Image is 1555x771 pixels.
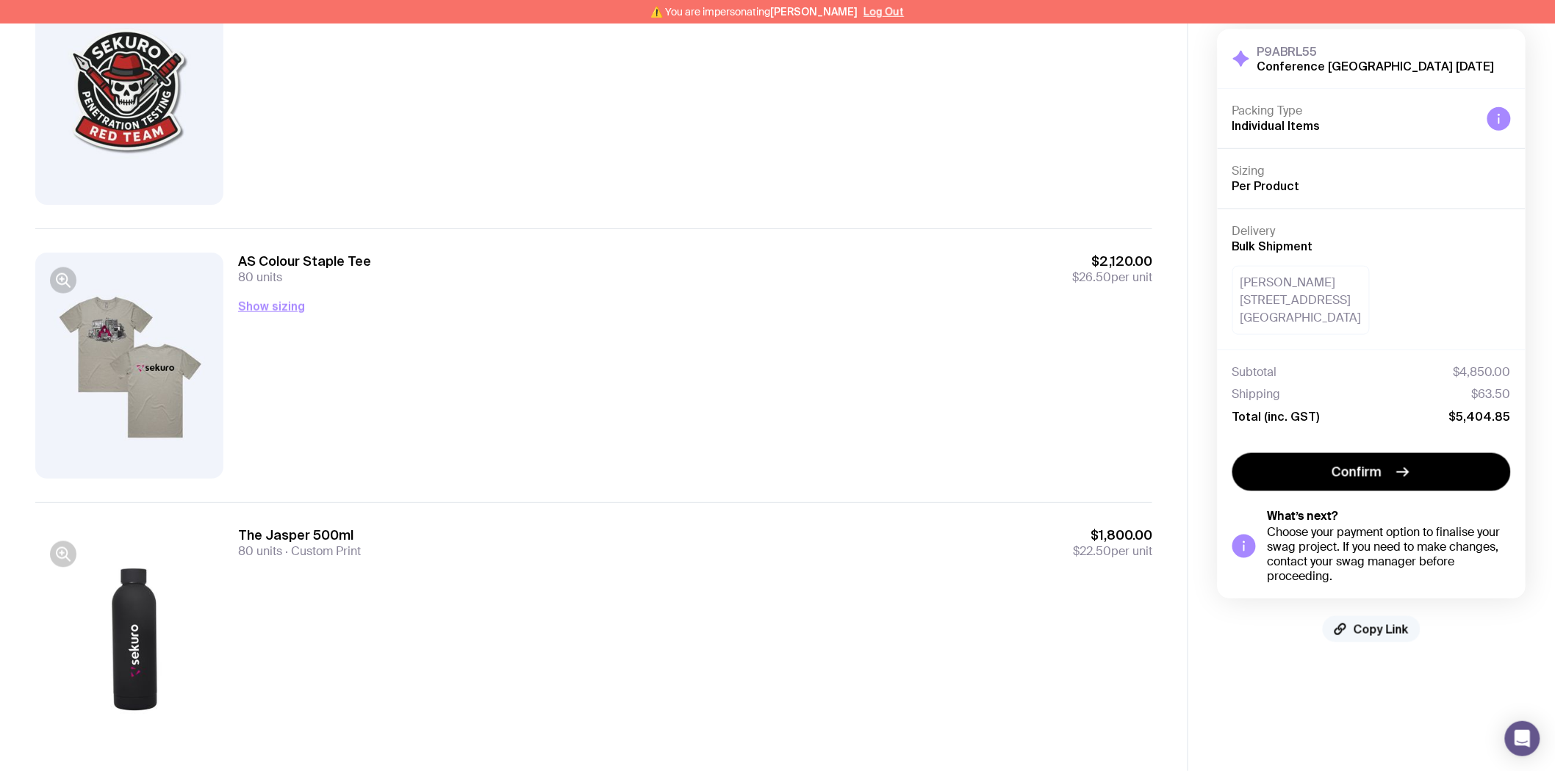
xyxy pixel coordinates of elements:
[1354,622,1409,637] span: Copy Link
[238,253,371,270] h3: AS Colour Staple Tee
[1232,365,1277,380] span: Subtotal
[1232,266,1370,335] div: [PERSON_NAME] [STREET_ADDRESS] [GEOGRAPHIC_DATA]
[238,297,305,315] button: Show sizing
[238,526,361,544] h3: The Jasper 500ml
[1232,239,1313,253] span: Bulk Shipment
[1073,544,1152,559] span: per unit
[651,6,858,18] span: ⚠️ You are impersonating
[1232,224,1511,239] h4: Delivery
[771,6,858,18] span: [PERSON_NAME]
[1232,104,1476,118] h4: Packing Type
[1232,387,1281,402] span: Shipping
[1232,179,1300,192] span: Per Product
[1268,525,1511,584] div: Choose your payment option to finalise your swag project. If you need to make changes, contact yo...
[1232,119,1321,132] span: Individual Items
[864,6,905,18] button: Log Out
[1268,509,1511,524] h5: What’s next?
[1073,543,1111,559] span: $22.50
[1232,409,1320,424] span: Total (inc. GST)
[1257,59,1495,73] h2: Conference [GEOGRAPHIC_DATA] [DATE]
[1073,526,1152,544] span: $1,800.00
[1449,409,1511,424] span: $5,404.85
[1232,164,1511,178] h4: Sizing
[1072,253,1152,270] span: $2,120.00
[238,543,282,559] span: 80 units
[1232,453,1511,491] button: Confirm
[1332,463,1382,481] span: Confirm
[1454,365,1511,380] span: $4,850.00
[1505,721,1540,756] div: Open Intercom Messenger
[282,543,361,559] span: Custom Print
[1472,387,1511,402] span: $63.50
[1257,44,1495,59] h3: P9ABRL55
[238,269,282,285] span: 80 units
[1323,616,1421,642] button: Copy Link
[1072,270,1152,285] span: per unit
[1072,269,1111,285] span: $26.50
